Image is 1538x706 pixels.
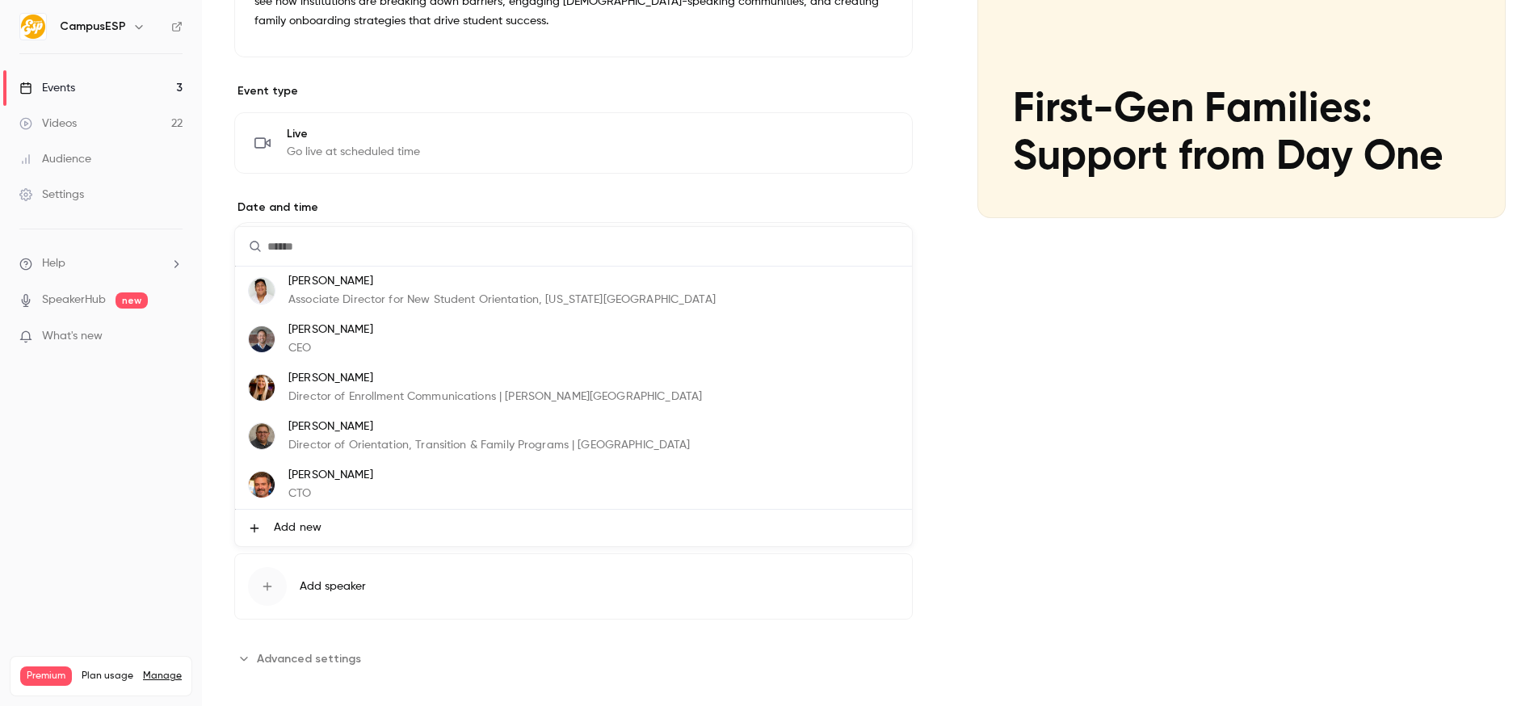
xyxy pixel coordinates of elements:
[249,375,275,401] img: Bailey Bennetch
[288,292,716,309] p: Associate Director for New Student Orientation, [US_STATE][GEOGRAPHIC_DATA]
[288,273,716,290] p: [PERSON_NAME]
[288,418,691,435] p: [PERSON_NAME]
[274,519,321,536] span: Add new
[288,321,373,338] p: [PERSON_NAME]
[249,326,275,352] img: Dave Becker
[288,485,373,502] p: CTO
[249,278,275,304] img: Nelson Barahona
[288,340,373,357] p: CEO
[288,437,691,454] p: Director of Orientation, Transition & Family Programs | [GEOGRAPHIC_DATA]
[288,389,702,406] p: Director of Enrollment Communications | [PERSON_NAME][GEOGRAPHIC_DATA]
[288,467,373,484] p: [PERSON_NAME]
[249,423,275,449] img: Joe Benyish
[249,472,275,498] img: James Bright
[288,370,702,387] p: [PERSON_NAME]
